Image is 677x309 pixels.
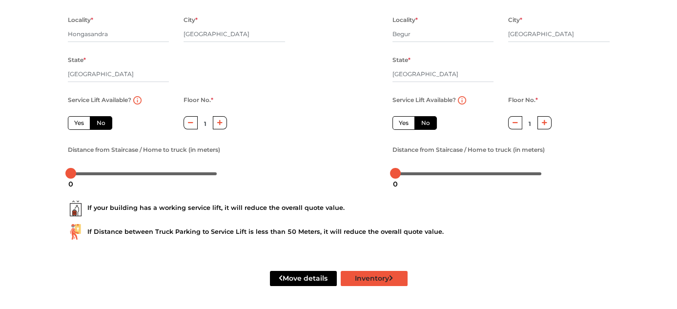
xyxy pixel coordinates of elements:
img: ... [68,201,83,216]
label: State [392,54,410,66]
label: City [508,14,522,26]
label: No [414,116,437,130]
label: Yes [68,116,90,130]
img: ... [68,224,83,240]
label: Distance from Staircase / Home to truck (in meters) [392,144,545,156]
div: 0 [389,176,402,192]
label: Locality [68,14,93,26]
label: State [68,54,86,66]
button: Move details [270,271,337,286]
label: Service Lift Available? [392,94,456,106]
label: Floor No. [508,94,538,106]
label: Floor No. [184,94,213,106]
div: If your building has a working service lift, it will reduce the overall quote value. [68,201,610,216]
button: Inventory [341,271,408,286]
label: Distance from Staircase / Home to truck (in meters) [68,144,220,156]
label: City [184,14,198,26]
div: If Distance between Truck Parking to Service Lift is less than 50 Meters, it will reduce the over... [68,224,610,240]
div: 0 [64,176,77,192]
label: Yes [392,116,415,130]
label: Locality [392,14,418,26]
label: No [90,116,112,130]
label: Service Lift Available? [68,94,131,106]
